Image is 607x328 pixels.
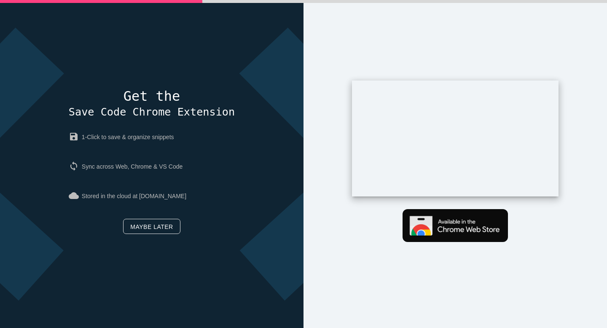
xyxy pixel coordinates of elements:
[69,184,235,208] p: Stored in the cloud at [DOMAIN_NAME]
[69,89,235,119] h4: Get the
[69,106,235,118] span: Save Code Chrome Extension
[69,132,82,142] i: save
[69,155,235,178] p: Sync across Web, Chrome & VS Code
[69,191,82,201] i: cloud
[69,125,235,149] p: 1-Click to save & organize snippets
[123,219,180,234] a: Maybe later
[69,161,82,171] i: sync
[403,209,508,242] img: Get Chrome extension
